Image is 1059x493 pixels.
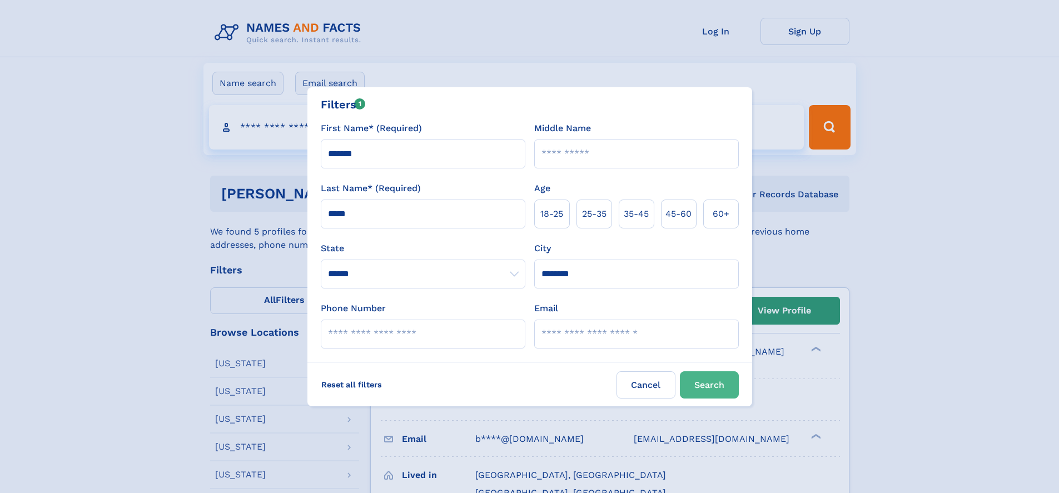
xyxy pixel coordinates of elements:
label: Phone Number [321,302,386,315]
label: Reset all filters [314,371,389,398]
span: 60+ [713,207,729,221]
label: State [321,242,525,255]
label: Cancel [616,371,675,399]
label: First Name* (Required) [321,122,422,135]
div: Filters [321,96,366,113]
span: 18‑25 [540,207,563,221]
span: 45‑60 [665,207,692,221]
label: City [534,242,551,255]
span: 35‑45 [624,207,649,221]
button: Search [680,371,739,399]
span: 25‑35 [582,207,606,221]
label: Middle Name [534,122,591,135]
label: Email [534,302,558,315]
label: Last Name* (Required) [321,182,421,195]
label: Age [534,182,550,195]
